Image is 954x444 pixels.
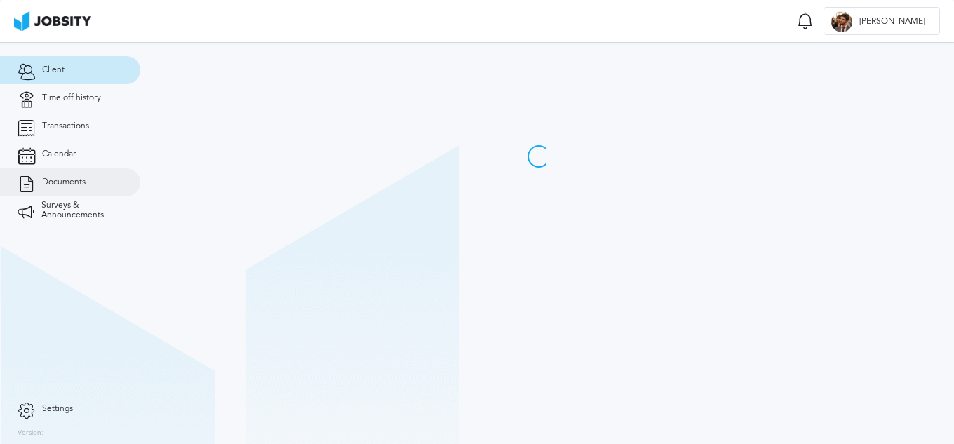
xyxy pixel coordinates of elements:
span: Client [42,65,65,75]
img: ab4bad089aa723f57921c736e9817d99.png [14,11,91,31]
span: Surveys & Announcements [41,201,123,220]
div: F [831,11,852,32]
span: Transactions [42,121,89,131]
button: F[PERSON_NAME] [824,7,940,35]
span: [PERSON_NAME] [852,17,932,27]
label: Version: [18,429,43,438]
span: Calendar [42,149,76,159]
span: Documents [42,177,86,187]
span: Time off history [42,93,101,103]
span: Settings [42,404,73,414]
